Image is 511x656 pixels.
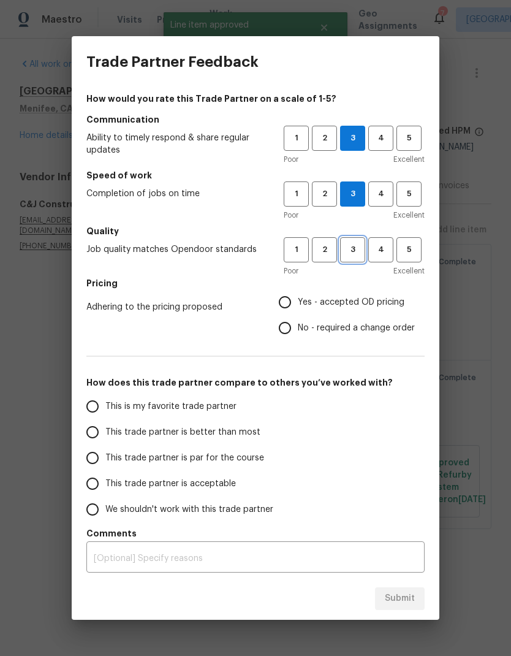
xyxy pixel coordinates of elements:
[312,237,337,262] button: 2
[105,478,236,490] span: This trade partner is acceptable
[369,187,392,201] span: 4
[312,181,337,207] button: 2
[86,527,425,540] h5: Comments
[86,53,259,71] h3: Trade Partner Feedback
[313,243,336,257] span: 2
[285,131,308,145] span: 1
[341,131,365,145] span: 3
[398,243,420,257] span: 5
[368,181,393,207] button: 4
[105,400,237,413] span: This is my favorite trade partner
[312,126,337,151] button: 2
[398,187,420,201] span: 5
[86,113,425,126] h5: Communication
[284,265,298,277] span: Poor
[368,126,393,151] button: 4
[396,181,422,207] button: 5
[369,131,392,145] span: 4
[368,237,393,262] button: 4
[86,243,264,256] span: Job quality matches Opendoor standards
[86,188,264,200] span: Completion of jobs on time
[340,126,365,151] button: 3
[279,289,425,341] div: Pricing
[86,93,425,105] h4: How would you rate this Trade Partner on a scale of 1-5?
[341,243,364,257] span: 3
[313,187,336,201] span: 2
[86,277,425,289] h5: Pricing
[86,301,259,313] span: Adhering to the pricing proposed
[393,209,425,221] span: Excellent
[284,237,309,262] button: 1
[86,132,264,156] span: Ability to timely respond & share regular updates
[393,153,425,166] span: Excellent
[284,126,309,151] button: 1
[396,126,422,151] button: 5
[313,131,336,145] span: 2
[86,376,425,389] h5: How does this trade partner compare to others you’ve worked with?
[284,209,298,221] span: Poor
[393,265,425,277] span: Excellent
[86,225,425,237] h5: Quality
[340,237,365,262] button: 3
[284,153,298,166] span: Poor
[284,181,309,207] button: 1
[285,187,308,201] span: 1
[298,322,415,335] span: No - required a change order
[86,169,425,181] h5: Speed of work
[86,394,425,522] div: How does this trade partner compare to others you’ve worked with?
[105,503,273,516] span: We shouldn't work with this trade partner
[369,243,392,257] span: 4
[341,187,365,201] span: 3
[340,181,365,207] button: 3
[298,296,404,309] span: Yes - accepted OD pricing
[285,243,308,257] span: 1
[105,452,264,465] span: This trade partner is par for the course
[396,237,422,262] button: 5
[105,426,260,439] span: This trade partner is better than most
[398,131,420,145] span: 5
